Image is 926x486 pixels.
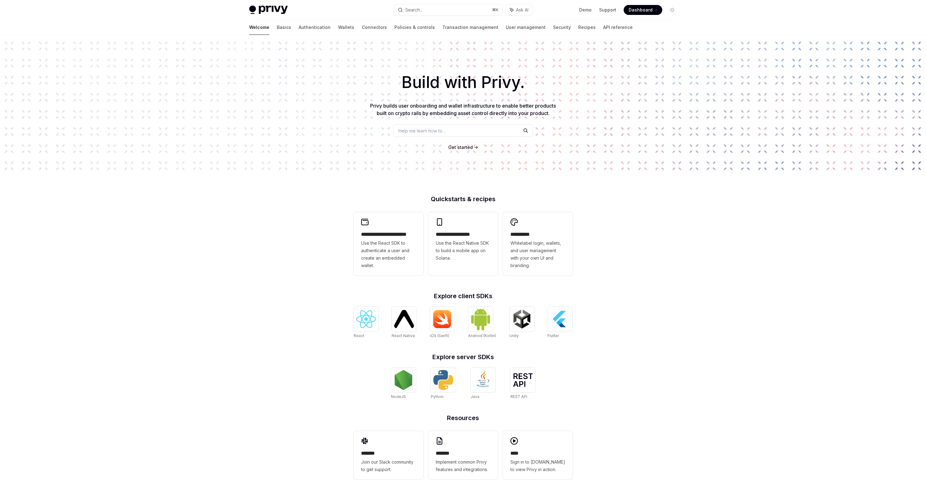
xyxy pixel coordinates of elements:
a: Connectors [362,20,387,35]
span: REST API [510,394,527,399]
a: ****Sign in to [DOMAIN_NAME] to view Privy in action. [503,431,573,479]
button: Ask AI [505,4,533,16]
a: Recipes [578,20,596,35]
a: JavaJava [471,368,496,400]
h1: Build with Privy. [10,70,916,95]
span: Dashboard [629,7,653,13]
span: Flutter [547,333,559,338]
a: **** **Implement common Privy features and integrations. [428,431,498,479]
span: Implement common Privy features and integrations. [436,458,491,473]
img: Java [473,370,493,390]
a: Transaction management [442,20,498,35]
a: Support [599,7,616,13]
span: Whitelabel login, wallets, and user management with your own UI and branding. [510,239,565,269]
button: Search...⌘K [393,4,502,16]
a: Basics [277,20,291,35]
a: ReactReact [354,307,379,339]
a: **** *****Whitelabel login, wallets, and user management with your own UI and branding. [503,212,573,275]
img: Unity [512,309,532,329]
span: React [354,333,364,338]
span: Python [431,394,444,399]
span: Join our Slack community to get support. [361,458,416,473]
a: Policies & controls [394,20,435,35]
a: **** **Join our Slack community to get support. [354,431,423,479]
a: User management [506,20,546,35]
a: Authentication [299,20,331,35]
h2: Explore server SDKs [354,354,573,360]
span: Use the React Native SDK to build a mobile app on Solana. [436,239,491,262]
h2: Resources [354,415,573,421]
img: React Native [394,310,414,328]
img: NodeJS [393,370,413,390]
span: ⌘ K [492,7,499,12]
h2: Quickstarts & recipes [354,196,573,202]
a: NodeJSNodeJS [391,368,416,400]
a: Get started [448,144,473,150]
span: Get started [448,145,473,150]
img: Flutter [550,309,570,329]
a: REST APIREST API [510,368,535,400]
span: Java [471,394,479,399]
button: Toggle dark mode [667,5,677,15]
a: Dashboard [624,5,662,15]
a: iOS (Swift)iOS (Swift) [430,307,455,339]
h2: Explore client SDKs [354,293,573,299]
span: iOS (Swift) [430,333,449,338]
a: Wallets [338,20,354,35]
a: Demo [579,7,592,13]
div: Search... [405,6,423,14]
span: Unity [510,333,519,338]
span: Android (Kotlin) [468,333,496,338]
a: UnityUnity [510,307,534,339]
img: Python [433,370,453,390]
img: iOS (Swift) [432,310,452,328]
a: Android (Kotlin)Android (Kotlin) [468,307,496,339]
span: Ask AI [516,7,528,13]
a: **** **** **** ***Use the React Native SDK to build a mobile app on Solana. [428,212,498,275]
img: light logo [249,6,288,14]
span: Help me learn how to… [398,127,446,134]
a: Welcome [249,20,269,35]
span: React Native [392,333,415,338]
span: Use the React SDK to authenticate a user and create an embedded wallet. [361,239,416,269]
img: Android (Kotlin) [471,307,491,331]
a: API reference [603,20,633,35]
a: React NativeReact Native [392,307,416,339]
a: PythonPython [431,368,456,400]
img: React [356,310,376,328]
span: Sign in to [DOMAIN_NAME] to view Privy in action. [510,458,565,473]
span: NodeJS [391,394,406,399]
a: Security [553,20,571,35]
a: FlutterFlutter [547,307,572,339]
img: REST API [513,373,533,387]
span: Privy builds user onboarding and wallet infrastructure to enable better products built on crypto ... [370,103,556,116]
